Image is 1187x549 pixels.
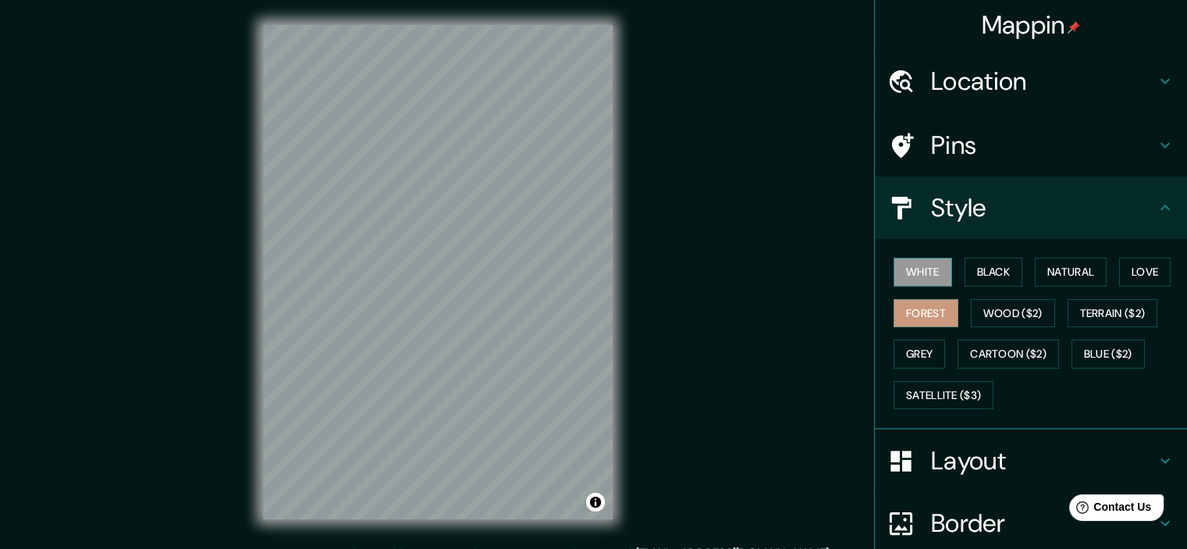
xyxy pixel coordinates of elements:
[894,381,993,410] button: Satellite ($3)
[931,508,1156,539] h4: Border
[875,430,1187,492] div: Layout
[1071,340,1145,369] button: Blue ($2)
[586,493,605,512] button: Toggle attribution
[971,299,1055,328] button: Wood ($2)
[931,66,1156,97] h4: Location
[1068,21,1080,34] img: pin-icon.png
[931,130,1156,161] h4: Pins
[1048,488,1170,532] iframe: Help widget launcher
[875,50,1187,112] div: Location
[931,192,1156,223] h4: Style
[875,114,1187,176] div: Pins
[875,176,1187,239] div: Style
[894,299,958,328] button: Forest
[894,340,945,369] button: Grey
[1119,258,1171,287] button: Love
[894,258,952,287] button: White
[982,9,1081,41] h4: Mappin
[1068,299,1158,328] button: Terrain ($2)
[263,25,613,519] canvas: Map
[958,340,1059,369] button: Cartoon ($2)
[965,258,1023,287] button: Black
[931,445,1156,476] h4: Layout
[1035,258,1107,287] button: Natural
